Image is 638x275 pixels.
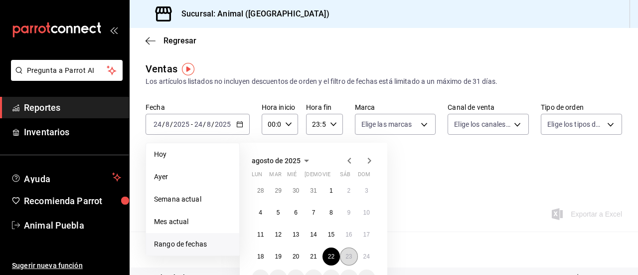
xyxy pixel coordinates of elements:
[12,261,121,271] span: Sugerir nueva función
[24,125,121,139] span: Inventarios
[363,231,370,238] abbr: 17 de agosto de 2025
[154,172,231,182] span: Ayer
[347,209,350,216] abbr: 9 de agosto de 2025
[347,187,350,194] abbr: 2 de agosto de 2025
[277,209,280,216] abbr: 5 de agosto de 2025
[340,248,357,266] button: 23 de agosto de 2025
[24,171,108,183] span: Ayuda
[252,171,262,182] abbr: lunes
[287,226,305,244] button: 13 de agosto de 2025
[448,104,529,111] label: Canal de venta
[322,248,340,266] button: 22 de agosto de 2025
[361,119,412,129] span: Elige las marcas
[165,120,170,128] input: --
[269,248,287,266] button: 19 de agosto de 2025
[287,171,297,182] abbr: miércoles
[24,219,121,232] span: Animal Puebla
[454,119,510,129] span: Elige los canales de venta
[11,60,123,81] button: Pregunta a Parrot AI
[305,171,363,182] abbr: jueves
[293,187,299,194] abbr: 30 de julio de 2025
[110,26,118,34] button: open_drawer_menu
[252,248,269,266] button: 18 de agosto de 2025
[547,119,604,129] span: Elige los tipos de orden
[163,36,196,45] span: Regresar
[154,217,231,227] span: Mes actual
[287,182,305,200] button: 30 de julio de 2025
[252,204,269,222] button: 4 de agosto de 2025
[259,209,262,216] abbr: 4 de agosto de 2025
[363,253,370,260] abbr: 24 de agosto de 2025
[287,248,305,266] button: 20 de agosto de 2025
[146,61,177,76] div: Ventas
[340,171,350,182] abbr: sábado
[275,187,281,194] abbr: 29 de julio de 2025
[287,204,305,222] button: 6 de agosto de 2025
[173,120,190,128] input: ----
[182,63,194,75] img: Tooltip marker
[322,171,330,182] abbr: viernes
[363,209,370,216] abbr: 10 de agosto de 2025
[310,231,317,238] abbr: 14 de agosto de 2025
[340,226,357,244] button: 16 de agosto de 2025
[252,226,269,244] button: 11 de agosto de 2025
[24,101,121,114] span: Reportes
[154,239,231,250] span: Rango de fechas
[305,226,322,244] button: 14 de agosto de 2025
[294,209,298,216] abbr: 6 de agosto de 2025
[24,194,121,208] span: Recomienda Parrot
[358,204,375,222] button: 10 de agosto de 2025
[328,231,334,238] abbr: 15 de agosto de 2025
[7,72,123,83] a: Pregunta a Parrot AI
[146,36,196,45] button: Regresar
[257,253,264,260] abbr: 18 de agosto de 2025
[329,209,333,216] abbr: 8 de agosto de 2025
[252,182,269,200] button: 28 de julio de 2025
[310,187,317,194] abbr: 31 de julio de 2025
[257,231,264,238] abbr: 11 de agosto de 2025
[345,231,352,238] abbr: 16 de agosto de 2025
[252,157,301,165] span: agosto de 2025
[203,120,206,128] span: /
[154,194,231,205] span: Semana actual
[257,187,264,194] abbr: 28 de julio de 2025
[358,182,375,200] button: 3 de agosto de 2025
[262,104,298,111] label: Hora inicio
[194,120,203,128] input: --
[358,226,375,244] button: 17 de agosto de 2025
[340,204,357,222] button: 9 de agosto de 2025
[214,120,231,128] input: ----
[305,182,322,200] button: 31 de julio de 2025
[275,253,281,260] abbr: 19 de agosto de 2025
[306,104,342,111] label: Hora fin
[252,155,313,167] button: agosto de 2025
[206,120,211,128] input: --
[293,231,299,238] abbr: 13 de agosto de 2025
[162,120,165,128] span: /
[269,204,287,222] button: 5 de agosto de 2025
[312,209,316,216] abbr: 7 de agosto de 2025
[153,120,162,128] input: --
[305,248,322,266] button: 21 de agosto de 2025
[146,76,622,87] div: Los artículos listados no incluyen descuentos de orden y el filtro de fechas está limitado a un m...
[146,104,250,111] label: Fecha
[322,204,340,222] button: 8 de agosto de 2025
[191,120,193,128] span: -
[293,253,299,260] abbr: 20 de agosto de 2025
[27,65,107,76] span: Pregunta a Parrot AI
[358,248,375,266] button: 24 de agosto de 2025
[365,187,368,194] abbr: 3 de agosto de 2025
[154,149,231,160] span: Hoy
[269,226,287,244] button: 12 de agosto de 2025
[340,182,357,200] button: 2 de agosto de 2025
[170,120,173,128] span: /
[322,182,340,200] button: 1 de agosto de 2025
[358,171,370,182] abbr: domingo
[322,226,340,244] button: 15 de agosto de 2025
[328,253,334,260] abbr: 22 de agosto de 2025
[310,253,317,260] abbr: 21 de agosto de 2025
[541,104,622,111] label: Tipo de orden
[173,8,329,20] h3: Sucursal: Animal ([GEOGRAPHIC_DATA])
[345,253,352,260] abbr: 23 de agosto de 2025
